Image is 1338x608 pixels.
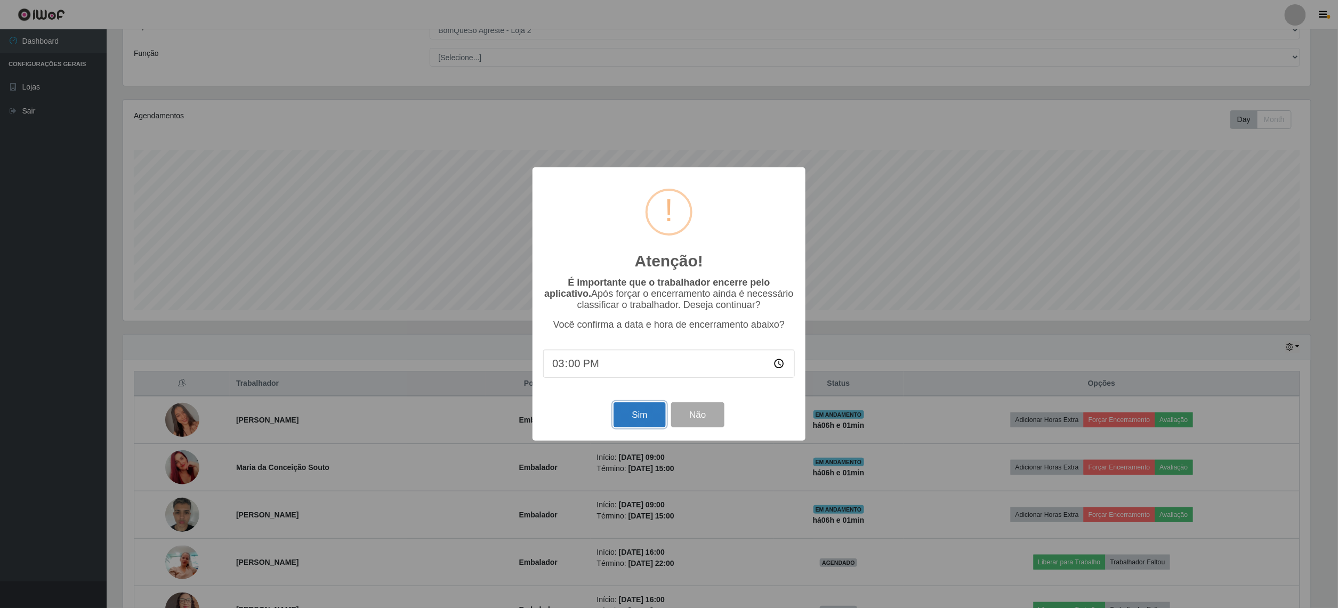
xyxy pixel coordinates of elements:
[543,277,795,311] p: Após forçar o encerramento ainda é necessário classificar o trabalhador. Deseja continuar?
[635,252,703,271] h2: Atenção!
[543,319,795,330] p: Você confirma a data e hora de encerramento abaixo?
[671,402,724,427] button: Não
[544,277,770,299] b: É importante que o trabalhador encerre pelo aplicativo.
[614,402,665,427] button: Sim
